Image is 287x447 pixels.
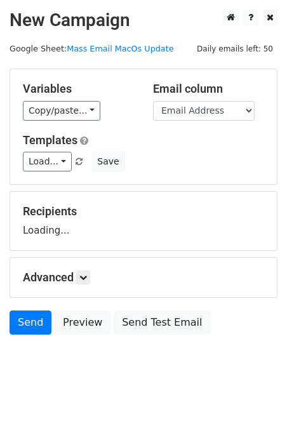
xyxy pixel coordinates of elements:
a: Mass Email MacOs Update [67,44,173,53]
h5: Advanced [23,270,264,284]
a: Daily emails left: 50 [192,44,277,53]
span: Daily emails left: 50 [192,42,277,56]
h5: Recipients [23,204,264,218]
a: Send [10,310,51,335]
a: Send Test Email [114,310,210,335]
div: Loading... [23,204,264,237]
h5: Variables [23,82,134,96]
h5: Email column [153,82,264,96]
button: Save [91,152,124,171]
a: Load... [23,152,72,171]
small: Google Sheet: [10,44,173,53]
a: Preview [55,310,110,335]
a: Templates [23,133,77,147]
a: Copy/paste... [23,101,100,121]
h2: New Campaign [10,10,277,31]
